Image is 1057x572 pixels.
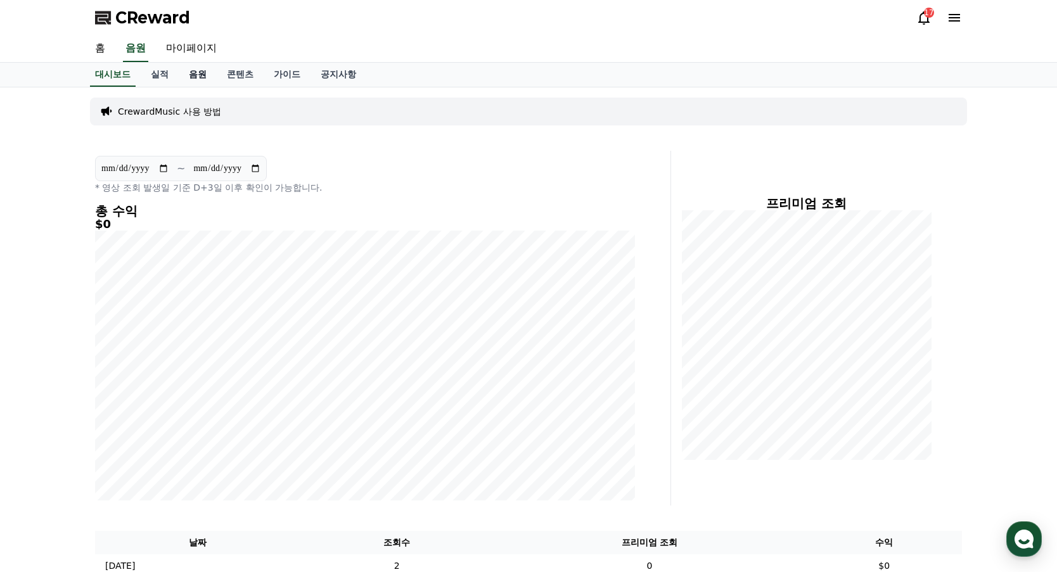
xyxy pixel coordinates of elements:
[90,63,136,87] a: 대시보드
[806,531,962,554] th: 수익
[4,402,84,433] a: 홈
[916,10,932,25] a: 17
[118,105,221,118] a: CrewardMusic 사용 방법
[40,421,48,431] span: 홈
[493,531,807,554] th: 프리미엄 조회
[116,421,131,431] span: 대화
[196,421,211,431] span: 설정
[301,531,493,554] th: 조회수
[84,402,163,433] a: 대화
[681,196,932,210] h4: 프리미엄 조회
[163,402,243,433] a: 설정
[123,35,148,62] a: 음원
[179,63,217,87] a: 음원
[924,8,934,18] div: 17
[177,161,185,176] p: ~
[95,8,190,28] a: CReward
[156,35,227,62] a: 마이페이지
[141,63,179,87] a: 실적
[217,63,264,87] a: 콘텐츠
[95,204,635,218] h4: 총 수익
[311,63,366,87] a: 공지사항
[115,8,190,28] span: CReward
[85,35,115,62] a: 홈
[95,531,301,554] th: 날짜
[264,63,311,87] a: 가이드
[95,181,635,194] p: * 영상 조회 발생일 기준 D+3일 이후 확인이 가능합니다.
[95,218,635,231] h5: $0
